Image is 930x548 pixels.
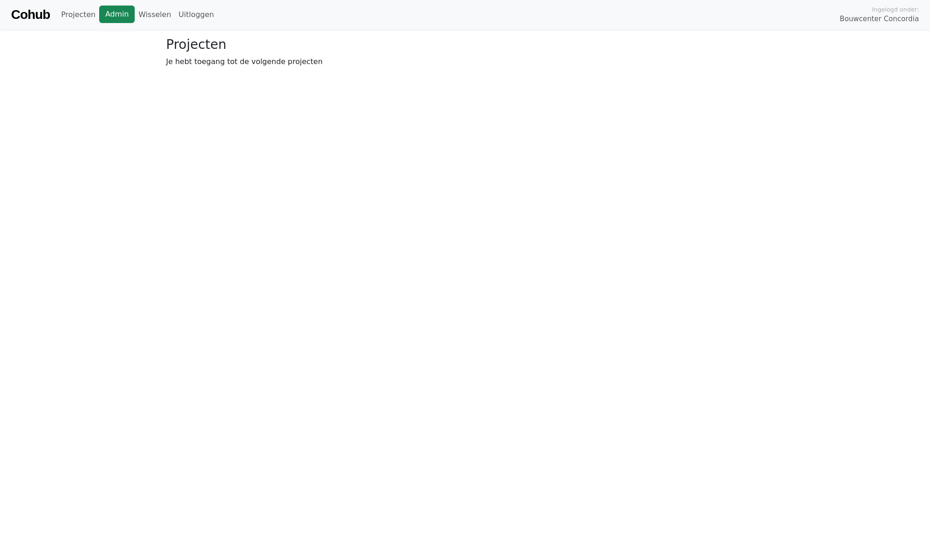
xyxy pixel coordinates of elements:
[135,6,175,24] a: Wisselen
[57,6,99,24] a: Projecten
[166,37,764,53] h3: Projecten
[872,5,919,14] span: Ingelogd onder:
[840,14,919,24] span: Bouwcenter Concordia
[166,56,764,67] p: Je hebt toegang tot de volgende projecten
[11,4,50,26] a: Cohub
[175,6,218,24] a: Uitloggen
[99,6,135,23] a: Admin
